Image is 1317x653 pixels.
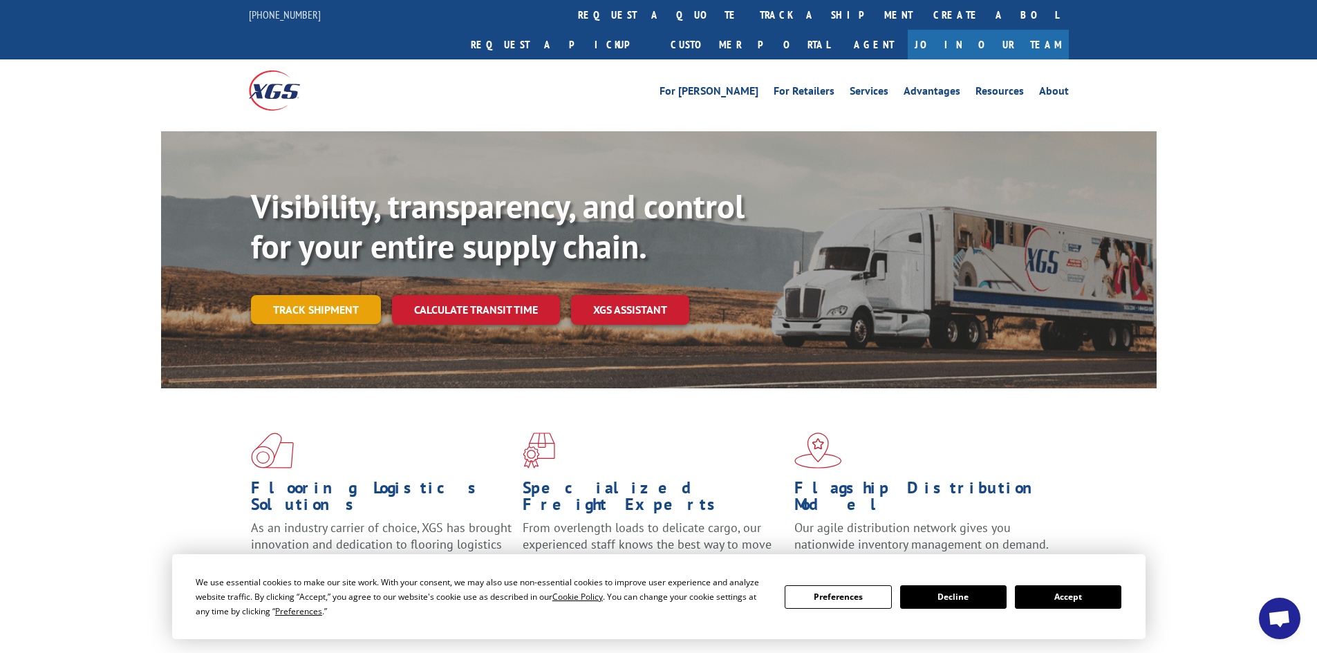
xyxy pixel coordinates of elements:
[460,30,660,59] a: Request a pickup
[850,86,888,101] a: Services
[172,554,1146,639] div: Cookie Consent Prompt
[523,520,784,581] p: From overlength loads to delicate cargo, our experienced staff knows the best way to move your fr...
[660,86,758,101] a: For [PERSON_NAME]
[794,433,842,469] img: xgs-icon-flagship-distribution-model-red
[1259,598,1300,639] div: Open chat
[774,86,834,101] a: For Retailers
[249,8,321,21] a: [PHONE_NUMBER]
[660,30,840,59] a: Customer Portal
[251,520,512,569] span: As an industry carrier of choice, XGS has brought innovation and dedication to flooring logistics...
[904,86,960,101] a: Advantages
[552,591,603,603] span: Cookie Policy
[392,295,560,325] a: Calculate transit time
[1015,585,1121,609] button: Accept
[794,480,1056,520] h1: Flagship Distribution Model
[908,30,1069,59] a: Join Our Team
[785,585,891,609] button: Preferences
[251,295,381,324] a: Track shipment
[900,585,1007,609] button: Decline
[840,30,908,59] a: Agent
[523,433,555,469] img: xgs-icon-focused-on-flooring-red
[571,295,689,325] a: XGS ASSISTANT
[251,184,745,267] b: Visibility, transparency, and control for your entire supply chain.
[975,86,1024,101] a: Resources
[196,575,768,618] div: We use essential cookies to make our site work. With your consent, we may also use non-essential ...
[251,480,512,520] h1: Flooring Logistics Solutions
[1039,86,1069,101] a: About
[523,480,784,520] h1: Specialized Freight Experts
[251,433,294,469] img: xgs-icon-total-supply-chain-intelligence-red
[275,605,322,617] span: Preferences
[794,520,1049,552] span: Our agile distribution network gives you nationwide inventory management on demand.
